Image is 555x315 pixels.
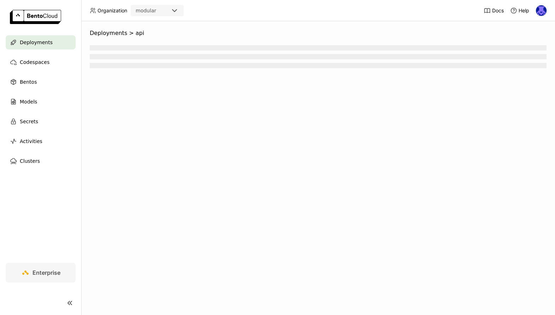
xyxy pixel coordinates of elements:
a: Docs [484,7,504,14]
img: Newton Jain [536,5,547,16]
div: modular [136,7,156,14]
div: Help [510,7,529,14]
a: Bentos [6,75,76,89]
a: Models [6,95,76,109]
span: Codespaces [20,58,49,66]
span: Deployments [20,38,53,47]
span: Activities [20,137,42,145]
span: Organization [98,7,127,14]
span: Docs [492,7,504,14]
span: > [127,30,136,37]
span: api [136,30,144,37]
span: Clusters [20,157,40,165]
span: Deployments [90,30,127,37]
a: Secrets [6,114,76,129]
span: Bentos [20,78,37,86]
nav: Breadcrumbs navigation [90,30,547,37]
a: Clusters [6,154,76,168]
a: Deployments [6,35,76,49]
span: Secrets [20,117,38,126]
img: logo [10,10,61,24]
a: Codespaces [6,55,76,69]
span: Models [20,97,37,106]
a: Activities [6,134,76,148]
span: Help [519,7,529,14]
span: Enterprise [33,269,60,276]
a: Enterprise [6,263,76,283]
